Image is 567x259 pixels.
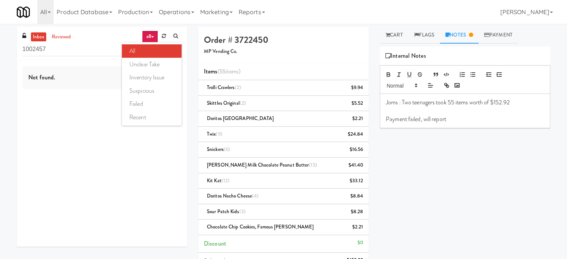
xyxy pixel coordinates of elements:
a: unclear take [122,58,182,71]
a: inventory issue [122,71,182,84]
div: $5.52 [352,99,363,108]
span: (6) [224,146,230,153]
span: (3) [239,208,246,215]
a: inbox [31,32,46,42]
div: $8.28 [351,207,363,217]
ng-pluralize: items [226,67,239,76]
a: reviewed [50,32,73,42]
span: Sour Patch Kids [207,208,246,215]
a: Notes [440,27,479,44]
img: Micromart [17,6,30,19]
a: Cart [380,27,409,44]
span: (15) [309,161,317,168]
p: Payment failed, will report [386,115,544,123]
div: $2.21 [352,222,363,232]
div: $0 [357,238,363,247]
span: (2) [235,84,241,91]
span: Doritos Nacho Cheese [207,192,259,199]
span: (12) [221,177,230,184]
span: (55 ) [218,67,241,76]
p: Joms : Two teenagers took 55 items worth of $152.92 [386,98,544,107]
span: Kit Kat [207,177,230,184]
span: Trolli Crawlers [207,84,241,91]
span: Not found. [28,73,55,82]
span: (4) [252,192,259,199]
span: [PERSON_NAME] Milk Chocolate Peanut Butter [207,161,317,168]
input: Search vision orders [22,42,182,56]
div: $16.56 [349,145,363,154]
a: suspicious [122,84,182,98]
span: Chocolate Chip Cookies, Famous [PERSON_NAME] [207,223,314,230]
div: $9.94 [351,83,363,92]
div: $41.40 [348,161,363,170]
span: Discount [204,239,226,248]
span: (9) [216,130,222,138]
div: $33.12 [349,176,363,186]
span: Items [204,67,240,76]
a: failed [122,97,182,111]
a: all [122,44,182,58]
span: (2) [240,100,246,107]
a: Payment [479,27,518,44]
h4: Order # 3722450 [204,35,363,45]
span: Internal Notes [385,50,426,61]
div: $2.21 [352,114,363,123]
span: Skittles Original [207,100,246,107]
a: all [142,31,158,42]
h5: MP Vending Co. [204,49,363,54]
a: Flags [409,27,440,44]
span: Twix [207,130,223,138]
a: recent [122,111,182,124]
div: $24.84 [347,130,363,139]
span: Snickers [207,146,230,153]
span: Doritos [GEOGRAPHIC_DATA] [207,115,274,122]
div: $8.84 [350,192,363,201]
